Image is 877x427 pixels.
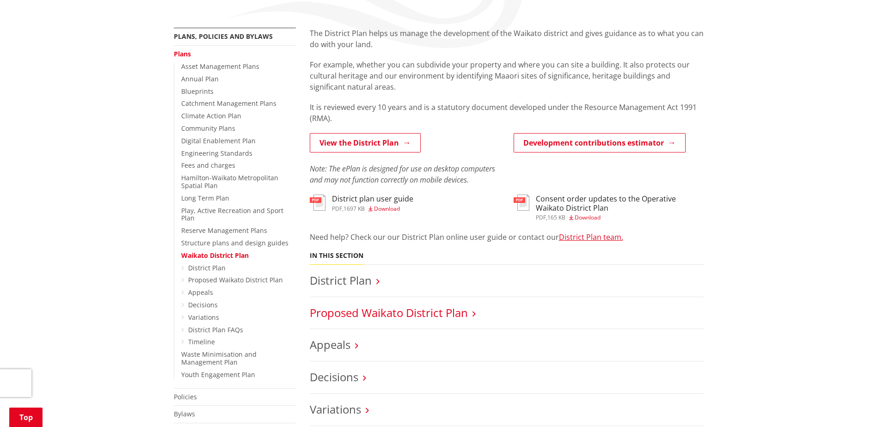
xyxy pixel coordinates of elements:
p: The District Plan helps us manage the development of the Waikato district and gives guidance as t... [310,28,704,50]
a: Waikato District Plan [181,251,249,260]
img: document-pdf.svg [310,195,325,211]
a: District Plan FAQs [188,325,243,334]
a: Community Plans [181,124,235,133]
span: pdf [332,205,342,213]
a: Plans [174,49,191,58]
span: 1697 KB [343,205,365,213]
a: Engineering Standards [181,149,252,158]
a: Long Term Plan [181,194,229,202]
a: Proposed Waikato District Plan [310,305,468,320]
img: document-pdf.svg [514,195,529,211]
p: Need help? Check our our District Plan online user guide or contact our [310,232,704,243]
a: Policies [174,392,197,401]
a: Proposed Waikato District Plan [188,275,283,284]
a: District Plan [310,273,372,288]
a: Consent order updates to the Operative Waikato District Plan pdf,165 KB Download [514,195,704,220]
div: , [332,206,413,212]
a: Plans, policies and bylaws [174,32,273,41]
a: Waste Minimisation and Management Plan [181,350,257,366]
a: Play, Active Recreation and Sport Plan [181,206,283,223]
a: Timeline [188,337,215,346]
a: Climate Action Plan [181,111,241,120]
a: Annual Plan [181,74,219,83]
a: View the District Plan [310,133,421,152]
a: Catchment Management Plans [181,99,276,108]
a: Blueprints [181,87,214,96]
a: Appeals [188,288,213,297]
h3: District plan user guide [332,195,413,203]
a: Variations [310,402,361,417]
iframe: Messenger Launcher [834,388,868,421]
a: Hamilton-Waikato Metropolitan Spatial Plan [181,173,278,190]
a: Top [9,408,43,427]
a: Fees and charges [181,161,235,170]
p: For example, whether you can subdivide your property and where you can site a building. It also p... [310,59,704,92]
a: Structure plans and design guides [181,238,288,247]
span: 165 KB [547,213,565,221]
span: Download [575,213,601,221]
a: Asset Management Plans [181,62,259,71]
a: District plan user guide pdf,1697 KB Download [310,195,413,211]
a: Youth Engagement Plan [181,370,255,379]
span: pdf [536,213,546,221]
h5: In this section [310,252,363,260]
a: District Plan [188,263,226,272]
div: , [536,215,704,220]
a: Decisions [188,300,218,309]
p: It is reviewed every 10 years and is a statutory document developed under the Resource Management... [310,102,704,124]
span: Download [374,205,400,213]
a: Development contributions estimator [514,133,686,152]
h3: Consent order updates to the Operative Waikato District Plan [536,195,704,212]
a: Appeals [310,337,350,352]
a: Digital Enablement Plan [181,136,256,145]
a: Bylaws [174,409,195,418]
em: Note: The ePlan is designed for use on desktop computers and may not function correctly on mobile... [310,164,495,185]
a: District Plan team. [559,232,623,242]
a: Reserve Management Plans [181,226,267,235]
a: Decisions [310,369,358,384]
a: Variations [188,313,219,322]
